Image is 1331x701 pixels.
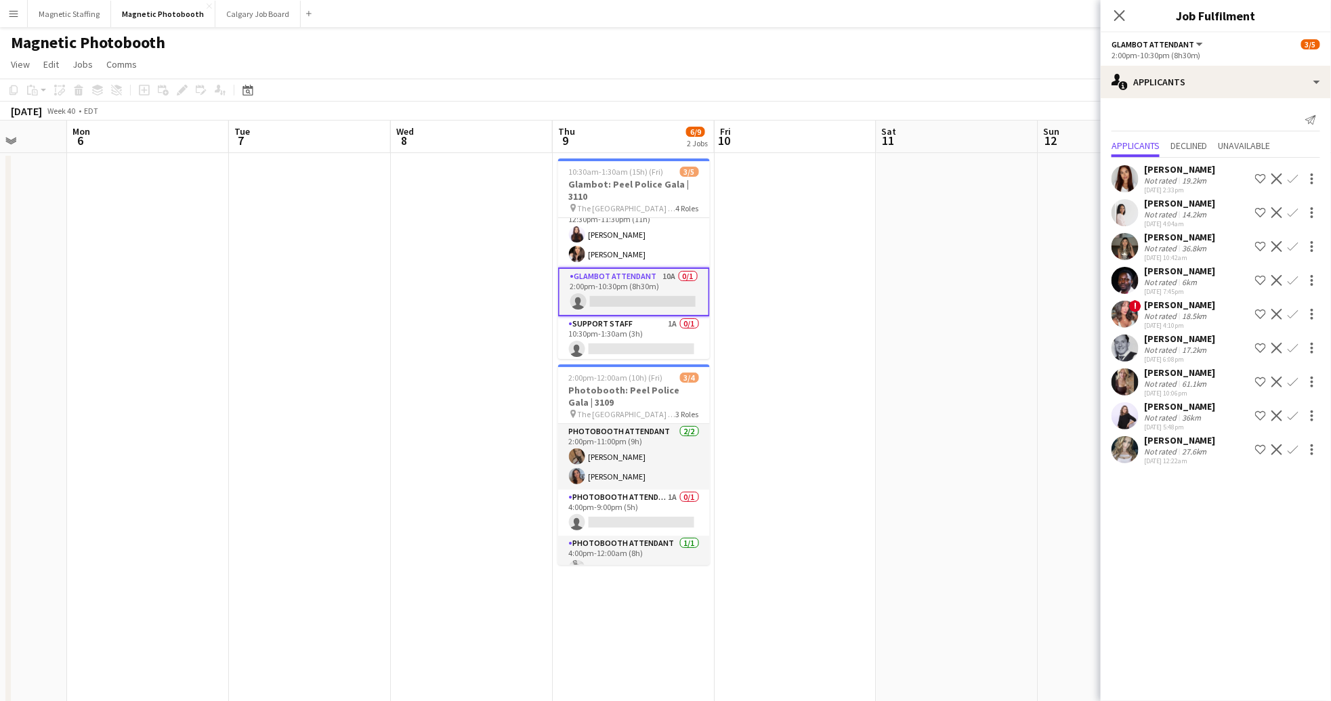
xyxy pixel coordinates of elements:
span: Comms [106,58,137,70]
span: 10:30am-1:30am (15h) (Fri) [569,167,664,177]
span: The [GEOGRAPHIC_DATA] ([GEOGRAPHIC_DATA]) [578,409,676,419]
span: Week 40 [45,106,79,116]
span: Sat [882,125,897,137]
a: View [5,56,35,73]
span: Mon [72,125,90,137]
div: Not rated [1144,311,1179,321]
span: View [11,58,30,70]
div: [PERSON_NAME] [1144,333,1216,345]
span: Fri [720,125,731,137]
span: 6/9 [686,127,705,137]
app-card-role: Photobooth Attendant1A0/14:00pm-9:00pm (5h) [558,490,710,536]
span: 3/4 [680,373,699,383]
div: Not rated [1144,243,1179,253]
div: Not rated [1144,209,1179,219]
div: [PERSON_NAME] [1144,400,1216,412]
div: 17.2km [1179,345,1210,355]
a: Edit [38,56,64,73]
div: [DATE] 10:42am [1144,253,1216,262]
span: Glambot Attendant [1112,39,1194,49]
div: Not rated [1144,345,1179,355]
div: Not rated [1144,175,1179,186]
app-card-role: Support Staff1A0/110:30pm-1:30am (3h) [558,316,710,362]
span: 6 [70,133,90,148]
div: [PERSON_NAME] [1144,163,1216,175]
span: 11 [880,133,897,148]
div: 18.5km [1179,311,1210,321]
span: 3/5 [1301,39,1320,49]
div: [DATE] 6:08pm [1144,355,1216,364]
div: [DATE] 4:10pm [1144,321,1216,330]
a: Comms [101,56,142,73]
div: 6km [1179,277,1200,287]
span: The [GEOGRAPHIC_DATA] ([GEOGRAPHIC_DATA]) [578,203,676,213]
span: Jobs [72,58,93,70]
span: Applicants [1112,141,1160,150]
button: Magnetic Photobooth [111,1,215,27]
app-job-card: 10:30am-1:30am (15h) (Fri)3/5Glambot: Peel Police Gala | 3110 The [GEOGRAPHIC_DATA] ([GEOGRAPHIC_... [558,158,710,359]
div: [PERSON_NAME] [1144,231,1216,243]
button: Magnetic Staffing [28,1,111,27]
div: 36km [1179,412,1204,423]
div: EDT [84,106,98,116]
span: 3/5 [680,167,699,177]
div: [DATE] 4:04am [1144,219,1216,228]
div: [DATE] 10:06pm [1144,389,1216,398]
span: Sun [1044,125,1060,137]
div: [DATE] 7:45pm [1144,287,1216,296]
div: Not rated [1144,446,1179,456]
div: Not rated [1144,412,1179,423]
div: [PERSON_NAME] [1144,434,1216,446]
app-card-role: Photobooth Attendant2/22:00pm-11:00pm (9h)[PERSON_NAME][PERSON_NAME] [558,424,710,490]
span: 10 [718,133,731,148]
span: 4 Roles [676,203,699,213]
span: 2:00pm-12:00am (10h) (Fri) [569,373,663,383]
div: 2:00pm-10:30pm (8h30m) [1112,50,1320,60]
div: 14.2km [1179,209,1210,219]
h3: Job Fulfilment [1101,7,1331,24]
app-job-card: 2:00pm-12:00am (10h) (Fri)3/4Photobooth: Peel Police Gala | 3109 The [GEOGRAPHIC_DATA] ([GEOGRAPH... [558,364,710,565]
div: Applicants [1101,66,1331,98]
span: Wed [396,125,414,137]
span: Declined [1170,141,1208,150]
button: Glambot Attendant [1112,39,1205,49]
span: 12 [1042,133,1060,148]
h1: Magnetic Photobooth [11,33,165,53]
div: 36.8km [1179,243,1210,253]
div: [DATE] [11,104,42,118]
app-card-role: Glambot Attendant10A0/12:00pm-10:30pm (8h30m) [558,268,710,316]
span: 3 Roles [676,409,699,419]
div: Not rated [1144,277,1179,287]
div: [DATE] 12:22am [1144,456,1216,465]
h3: Photobooth: Peel Police Gala | 3109 [558,384,710,408]
a: Jobs [67,56,98,73]
div: [DATE] 2:33pm [1144,186,1216,194]
span: 9 [556,133,575,148]
div: 2 Jobs [687,138,708,148]
span: Edit [43,58,59,70]
div: [DATE] 5:48pm [1144,423,1216,431]
div: [PERSON_NAME] [1144,197,1216,209]
div: [PERSON_NAME] [1144,299,1216,311]
span: 8 [394,133,414,148]
div: [PERSON_NAME] [1144,265,1216,277]
app-card-role: Glambot Attendant2/212:30pm-11:30pm (11h)[PERSON_NAME][PERSON_NAME] [558,202,710,268]
div: Not rated [1144,379,1179,389]
app-card-role: Photobooth Attendant1/14:00pm-12:00am (8h)[PERSON_NAME] [558,536,710,582]
span: Unavailable [1219,141,1271,150]
div: 19.2km [1179,175,1210,186]
button: Calgary Job Board [215,1,301,27]
div: 61.1km [1179,379,1210,389]
span: ! [1129,300,1141,312]
span: Tue [234,125,250,137]
div: [PERSON_NAME] [1144,366,1216,379]
span: Thu [558,125,575,137]
span: 7 [232,133,250,148]
div: 27.6km [1179,446,1210,456]
h3: Glambot: Peel Police Gala | 3110 [558,178,710,203]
